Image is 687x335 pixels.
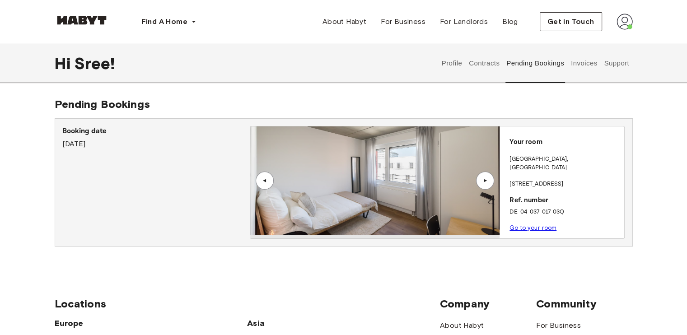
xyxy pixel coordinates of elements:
[617,14,633,30] img: avatar
[536,320,581,331] a: For Business
[55,16,109,25] img: Habyt
[134,13,204,31] button: Find A Home
[509,155,621,172] p: [GEOGRAPHIC_DATA] , [GEOGRAPHIC_DATA]
[509,137,621,148] p: Your room
[74,54,115,73] span: Sree !
[440,297,536,311] span: Company
[322,16,366,27] span: About Habyt
[250,126,500,235] img: Image of the room
[536,297,632,311] span: Community
[62,126,250,149] div: [DATE]
[55,318,248,329] span: Europe
[509,195,621,206] p: Ref. number
[481,178,490,183] div: ▲
[570,43,598,83] button: Invoices
[381,16,425,27] span: For Business
[468,43,501,83] button: Contracts
[509,224,556,231] a: Go to your room
[62,126,250,137] p: Booking date
[495,13,525,31] a: Blog
[55,54,74,73] span: Hi
[440,43,463,83] button: Profile
[260,178,269,183] div: ▲
[505,43,565,83] button: Pending Bookings
[440,320,484,331] a: About Habyt
[141,16,187,27] span: Find A Home
[502,16,518,27] span: Blog
[55,98,150,111] span: Pending Bookings
[374,13,433,31] a: For Business
[433,13,495,31] a: For Landlords
[440,16,488,27] span: For Landlords
[55,297,440,311] span: Locations
[247,318,343,329] span: Asia
[315,13,374,31] a: About Habyt
[438,43,632,83] div: user profile tabs
[509,180,621,189] p: [STREET_ADDRESS]
[540,12,602,31] button: Get in Touch
[547,16,594,27] span: Get in Touch
[603,43,631,83] button: Support
[509,208,621,217] p: DE-04-037-017-03Q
